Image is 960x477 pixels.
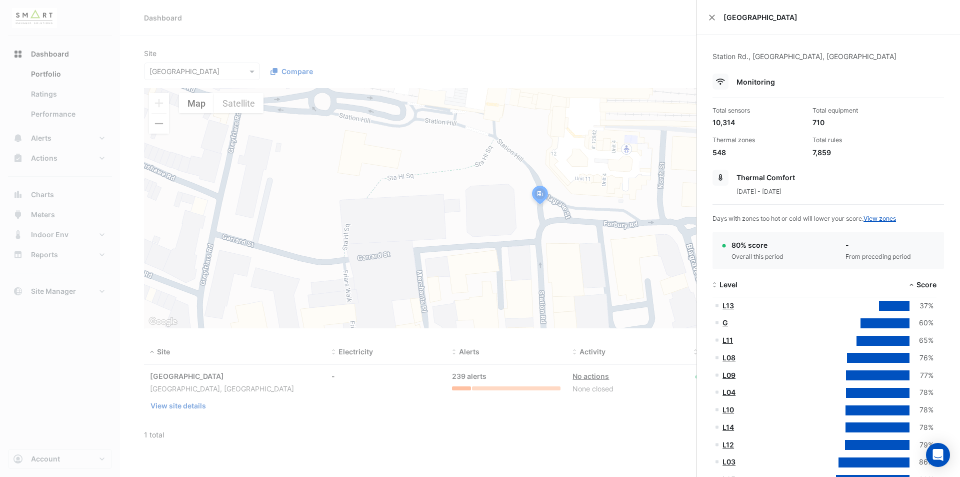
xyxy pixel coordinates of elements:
a: View zones [863,215,896,222]
a: G [722,318,728,327]
a: L13 [722,301,734,310]
div: 78% [909,422,933,433]
div: 79% [909,439,933,451]
span: Days with zones too hot or cold will lower your score. [712,215,896,222]
div: 76% [909,352,933,364]
span: Score [916,280,936,289]
a: L14 [722,423,734,431]
div: 77% [909,370,933,381]
span: [GEOGRAPHIC_DATA] [723,12,948,23]
a: L09 [722,371,735,379]
div: 710 [812,117,904,128]
a: L12 [722,440,734,449]
div: 78% [909,387,933,398]
div: Thermal zones [712,136,804,145]
div: Total equipment [812,106,904,115]
div: 37% [909,300,933,312]
div: Station Rd., [GEOGRAPHIC_DATA], [GEOGRAPHIC_DATA] [712,51,944,74]
div: 7,859 [812,147,904,158]
a: L08 [722,353,735,362]
div: - [845,240,911,250]
div: 60% [909,317,933,329]
div: Total rules [812,136,904,145]
div: 86% [909,456,933,468]
div: 65% [909,335,933,346]
div: Total sensors [712,106,804,115]
button: Close [708,14,715,21]
a: L10 [722,405,734,414]
span: Level [719,280,737,289]
span: Monitoring [736,78,775,86]
div: 548 [712,147,804,158]
div: From preceding period [845,252,911,261]
div: Overall this period [731,252,783,261]
div: Open Intercom Messenger [926,443,950,467]
div: 10,314 [712,117,804,128]
a: L04 [722,388,735,396]
a: L11 [722,336,733,344]
a: L03 [722,457,735,466]
span: Thermal Comfort [736,173,795,182]
div: 78% [909,404,933,416]
div: 80% score [731,240,783,250]
span: [DATE] - [DATE] [736,188,781,195]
